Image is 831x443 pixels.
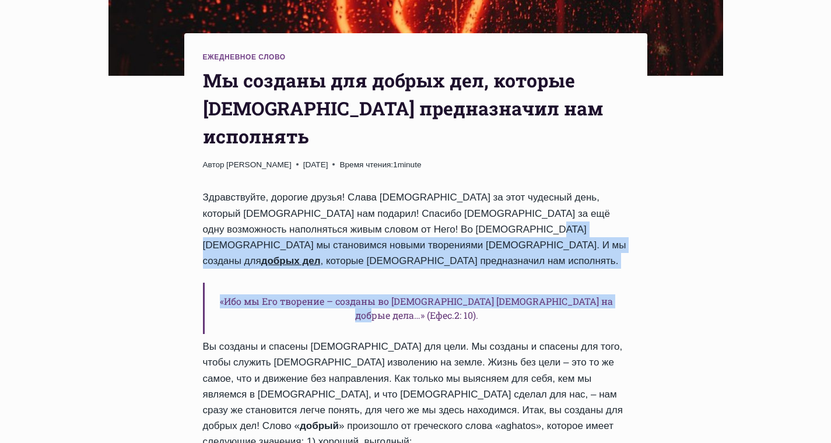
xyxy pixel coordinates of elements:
[339,159,421,171] span: 1
[261,255,321,266] span: добрых дел
[203,159,225,171] span: Автор
[226,160,292,169] a: [PERSON_NAME]
[203,66,629,150] h1: Mы созданы для добрых дел, которые [DEMOGRAPHIC_DATA] предназначил нам исполнять
[203,53,286,61] a: Ежедневное слово
[398,160,422,169] span: minute
[339,160,393,169] span: Время чтения:
[203,283,629,334] h6: «Ибо мы Его творение – созданы во [DEMOGRAPHIC_DATA] [DEMOGRAPHIC_DATA] на добрые дела…» (Ефес.2:...
[300,420,339,431] strong: добрый
[303,159,328,171] time: [DATE]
